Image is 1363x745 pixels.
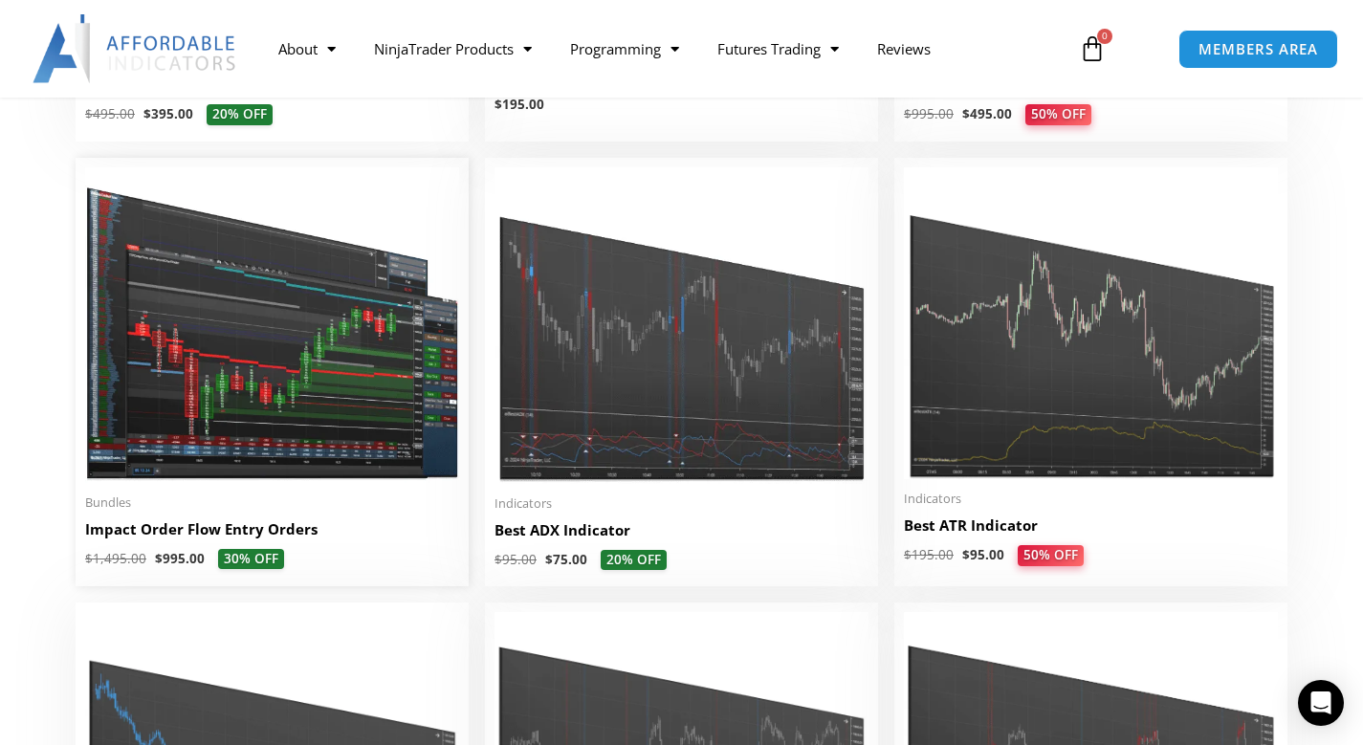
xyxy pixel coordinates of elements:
[495,551,537,568] bdi: 95.00
[85,494,459,511] span: Bundles
[1025,104,1091,125] span: 50% OFF
[904,546,954,563] bdi: 195.00
[155,550,205,567] bdi: 995.00
[545,551,553,568] span: $
[259,27,355,71] a: About
[218,549,284,570] span: 30% OFF
[355,27,551,71] a: NinjaTrader Products
[1050,21,1134,77] a: 0
[495,495,868,512] span: Indicators
[85,519,459,539] h2: Impact Order Flow Entry Orders
[551,27,698,71] a: Programming
[495,551,502,568] span: $
[85,167,459,483] img: Impact Order Flow Entry Orders
[495,520,868,550] a: Best ADX Indicator
[1097,29,1112,44] span: 0
[495,520,868,540] h2: Best ADX Indicator
[601,550,667,571] span: 20% OFF
[143,105,151,122] span: $
[962,105,970,122] span: $
[545,551,587,568] bdi: 75.00
[495,167,868,484] img: Best ADX Indicator
[85,550,93,567] span: $
[904,167,1278,480] img: Best ATR Indicator
[207,104,273,125] span: 20% OFF
[1298,680,1344,726] div: Open Intercom Messenger
[1198,42,1318,56] span: MEMBERS AREA
[259,27,1064,71] nav: Menu
[962,546,1004,563] bdi: 95.00
[904,515,1278,545] a: Best ATR Indicator
[904,515,1278,536] h2: Best ATR Indicator
[904,105,954,122] bdi: 995.00
[85,550,146,567] bdi: 1,495.00
[143,105,193,122] bdi: 395.00
[155,550,163,567] span: $
[962,546,970,563] span: $
[904,491,1278,507] span: Indicators
[962,105,1012,122] bdi: 495.00
[85,105,93,122] span: $
[1018,545,1084,566] span: 50% OFF
[698,27,858,71] a: Futures Trading
[495,96,544,113] bdi: 195.00
[495,96,502,113] span: $
[85,105,135,122] bdi: 495.00
[858,27,950,71] a: Reviews
[904,105,912,122] span: $
[1178,30,1338,69] a: MEMBERS AREA
[904,546,912,563] span: $
[85,519,459,549] a: Impact Order Flow Entry Orders
[33,14,238,83] img: LogoAI | Affordable Indicators – NinjaTrader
